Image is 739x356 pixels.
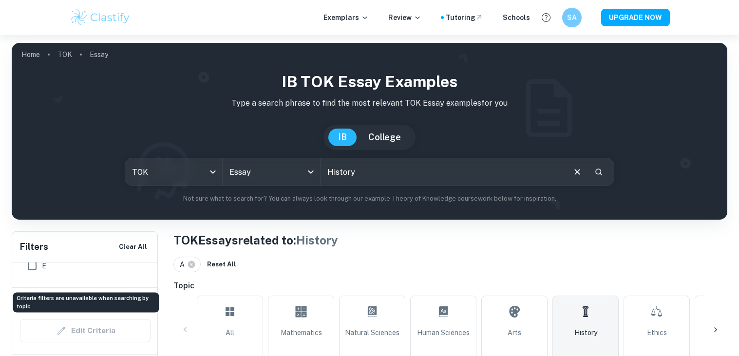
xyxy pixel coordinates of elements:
[205,257,239,272] button: Reset All
[328,129,357,146] button: IB
[13,292,159,312] div: Criteria filters are unavailable when searching by topic
[57,48,72,61] a: TOK
[173,231,727,249] h1: TOK Essays related to:
[568,163,587,181] button: Clear
[12,43,727,220] img: profile cover
[388,12,421,23] p: Review
[417,327,470,338] span: Human Sciences
[590,164,607,180] button: Search
[647,327,667,338] span: Ethics
[503,12,530,23] a: Schools
[180,259,189,270] span: A
[345,327,399,338] span: Natural Sciences
[70,8,132,27] img: Clastify logo
[19,194,720,204] p: Not sure what to search for? You can always look through our example Theory of Knowledge coursewo...
[20,240,48,254] h6: Filters
[173,257,201,272] div: A
[446,12,483,23] a: Tutoring
[42,261,46,271] span: E
[574,327,597,338] span: History
[281,327,322,338] span: Mathematics
[321,158,564,186] input: E.g. communication of knowledge, human science, eradication of smallpox...
[173,280,727,292] h6: Topic
[566,12,577,23] h6: SA
[19,97,720,109] p: Type a search phrase to find the most relevant TOK Essay examples for you
[90,49,108,60] p: Essay
[116,240,150,254] button: Clear All
[223,158,320,186] div: Essay
[601,9,670,26] button: UPGRADE NOW
[359,129,411,146] button: College
[21,48,40,61] a: Home
[508,327,521,338] span: Arts
[20,319,151,342] div: Criteria filters are unavailable when searching by topic
[226,327,234,338] span: All
[296,233,338,247] span: History
[19,70,720,94] h1: IB TOK Essay examples
[323,12,369,23] p: Exemplars
[125,158,223,186] div: TOK
[562,8,582,27] button: SA
[538,9,554,26] button: Help and Feedback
